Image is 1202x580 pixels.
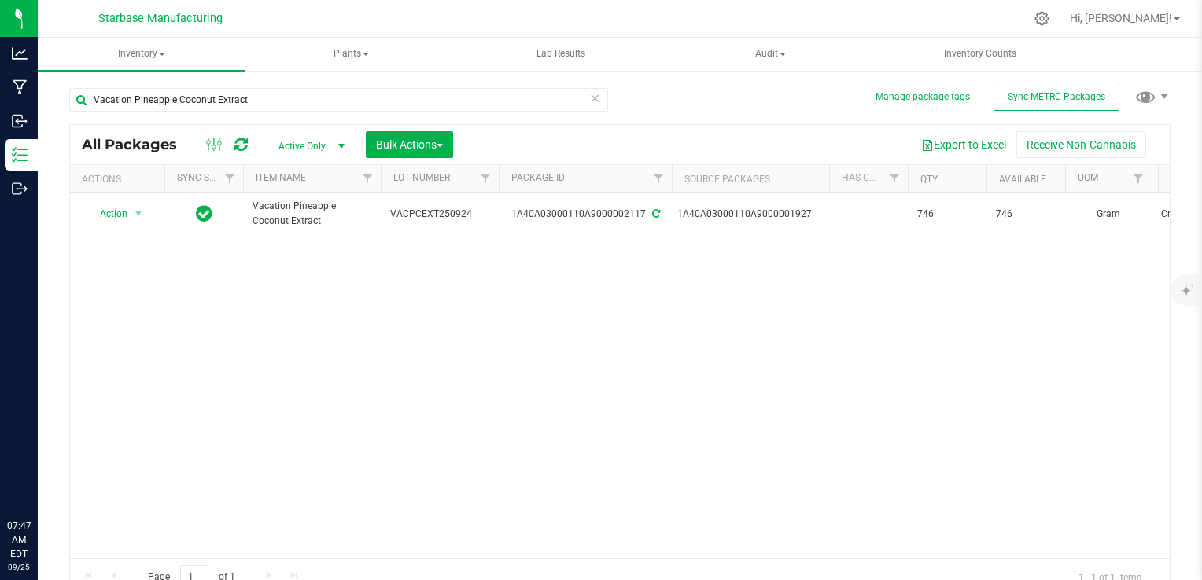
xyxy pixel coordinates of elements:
[876,38,1084,71] a: Inventory Counts
[82,174,158,185] div: Actions
[129,203,149,225] span: select
[511,172,565,183] a: Package ID
[217,165,243,192] a: Filter
[69,88,608,112] input: Search Package ID, Item Name, SKU, Lot or Part Number...
[1075,207,1142,222] span: Gram
[82,136,193,153] span: All Packages
[253,199,371,229] span: Vacation Pineapple Coconut Extract
[677,207,824,222] div: Value 1: 1A40A03000110A9000001927
[1078,172,1098,183] a: UOM
[390,207,489,222] span: VACPCEXT250924
[876,90,970,104] button: Manage package tags
[672,165,829,193] th: Source Packages
[1126,165,1152,192] a: Filter
[98,12,223,25] span: Starbase Manufacturing
[256,172,306,183] a: Item Name
[196,203,212,225] span: In Sync
[457,38,665,71] a: Lab Results
[12,181,28,196] inline-svg: Outbound
[12,46,28,61] inline-svg: Analytics
[1008,91,1105,102] span: Sync METRC Packages
[38,38,245,71] a: Inventory
[247,38,455,71] a: Plants
[366,131,453,158] button: Bulk Actions
[12,79,28,95] inline-svg: Manufacturing
[355,165,381,192] a: Filter
[12,147,28,163] inline-svg: Inventory
[12,113,28,129] inline-svg: Inbound
[496,207,674,222] div: 1A40A03000110A9000002117
[177,172,238,183] a: Sync Status
[86,203,128,225] span: Action
[7,519,31,561] p: 07:47 AM EDT
[7,561,31,573] p: 09/25
[650,208,660,219] span: Sync from Compliance System
[923,47,1038,61] span: Inventory Counts
[999,174,1046,185] a: Available
[1070,12,1172,24] span: Hi, [PERSON_NAME]!
[911,131,1016,158] button: Export to Excel
[248,39,454,70] span: Plants
[667,39,873,70] span: Audit
[917,207,977,222] span: 746
[994,83,1119,111] button: Sync METRC Packages
[473,165,499,192] a: Filter
[16,454,63,501] iframe: Resource center
[666,38,874,71] a: Audit
[1016,131,1146,158] button: Receive Non-Cannabis
[920,174,938,185] a: Qty
[393,172,450,183] a: Lot Number
[829,165,908,193] th: Has COA
[589,88,600,108] span: Clear
[646,165,672,192] a: Filter
[46,452,65,471] iframe: Resource center unread badge
[882,165,908,192] a: Filter
[996,207,1056,222] span: 746
[515,47,607,61] span: Lab Results
[376,138,443,151] span: Bulk Actions
[1032,11,1052,26] div: Manage settings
